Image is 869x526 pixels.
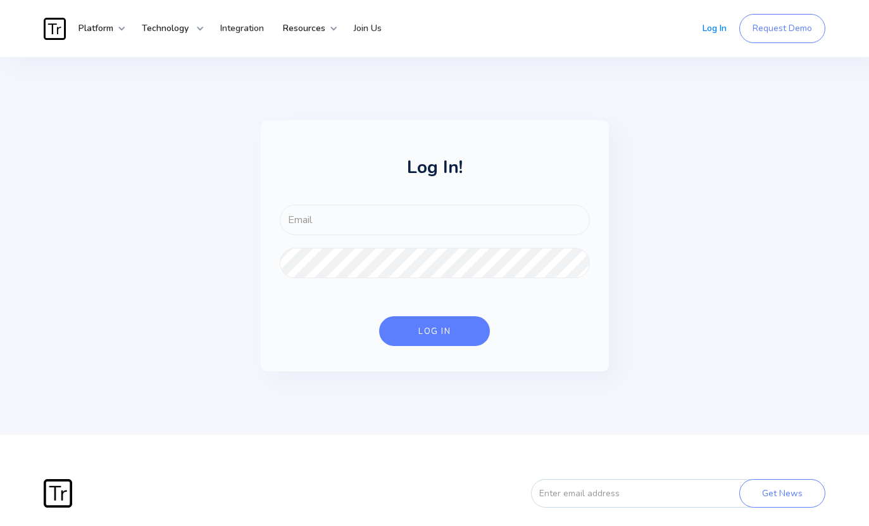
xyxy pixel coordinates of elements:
[142,22,189,34] strong: Technology
[211,10,273,48] a: Integration
[418,325,451,338] div: log in
[44,18,66,40] img: Traces Logo
[739,479,825,508] input: Get News
[273,10,338,48] div: Resources
[531,479,761,508] input: Enter email address
[69,10,126,48] div: Platform
[44,479,72,508] img: Traces Logo
[280,205,590,235] input: Email
[280,205,590,346] form: FOR-LOGIN
[280,158,590,189] h1: Log In!
[344,10,391,48] a: Join Us
[132,10,204,48] div: Technology
[44,18,69,40] a: home
[693,10,736,48] a: Log In
[509,479,825,508] form: FORM-EMAIL-FOOTER
[283,22,325,34] strong: Resources
[78,22,113,34] strong: Platform
[739,14,825,43] a: Request Demo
